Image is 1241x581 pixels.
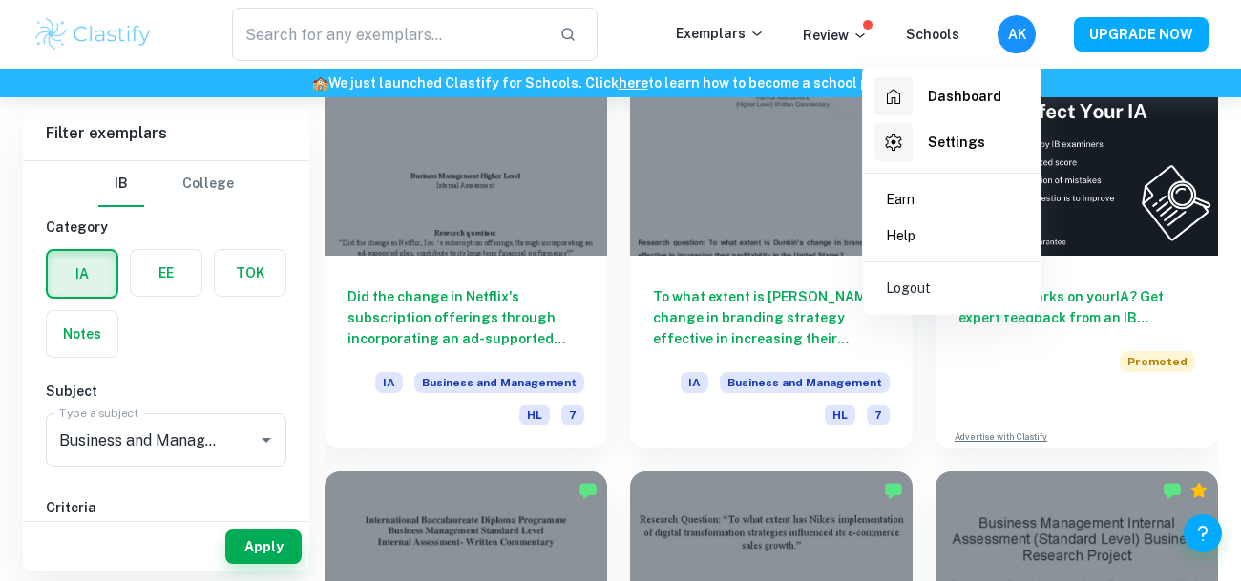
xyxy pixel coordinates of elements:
a: Earn [871,181,1033,218]
p: Logout [886,278,931,299]
h6: Dashboard [928,86,1001,107]
h6: Settings [928,132,985,153]
a: Dashboard [871,73,1033,119]
a: Help [871,218,1033,254]
p: Help [886,225,915,246]
p: Earn [886,189,915,210]
a: Settings [871,119,1033,165]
